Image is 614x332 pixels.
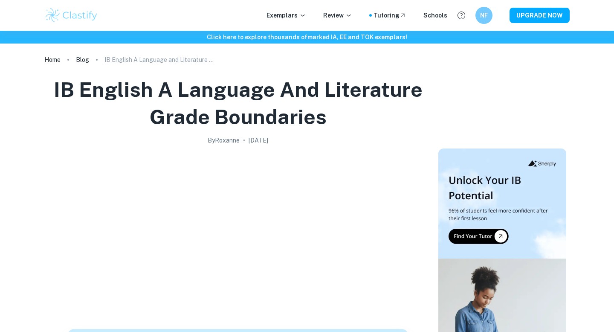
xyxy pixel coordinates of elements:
[510,8,570,23] button: UPGRADE NOW
[479,11,489,20] h6: NF
[243,136,245,145] p: •
[104,55,215,64] p: IB English A Language and Literature Grade Boundaries
[323,11,352,20] p: Review
[48,76,428,131] h1: IB English A Language and Literature Grade Boundaries
[76,54,89,66] a: Blog
[67,149,408,319] img: IB English A Language and Literature Grade Boundaries cover image
[2,32,612,42] h6: Click here to explore thousands of marked IA, EE and TOK exemplars !
[454,8,469,23] button: Help and Feedback
[475,7,492,24] button: NF
[44,54,61,66] a: Home
[423,11,447,20] a: Schools
[208,136,240,145] h2: By Roxanne
[266,11,306,20] p: Exemplars
[44,7,98,24] img: Clastify logo
[249,136,268,145] h2: [DATE]
[374,11,406,20] a: Tutoring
